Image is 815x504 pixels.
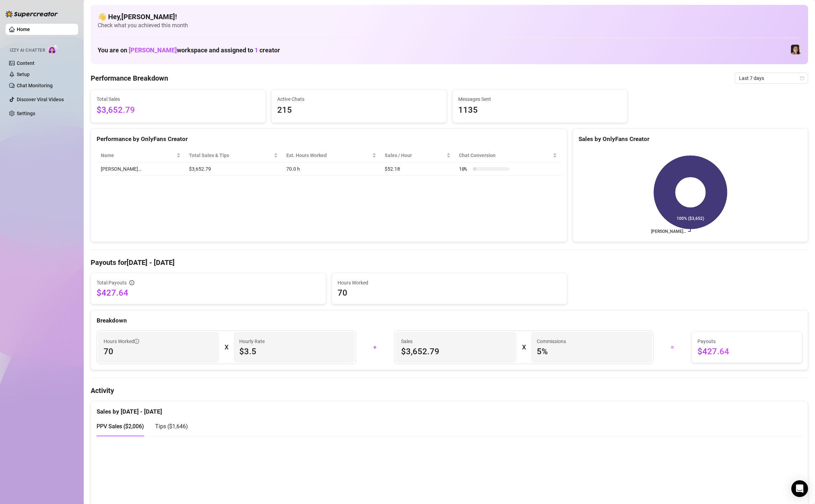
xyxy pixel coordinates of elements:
span: Total Payouts [97,279,127,287]
span: Last 7 days [739,73,804,83]
div: X [522,342,526,353]
div: + [360,342,390,353]
span: 70 [338,287,561,298]
h4: 👋 Hey, [PERSON_NAME] ! [98,12,801,22]
img: Luna [791,45,801,54]
img: logo-BBDzfeDw.svg [6,10,58,17]
th: Name [97,149,185,162]
div: X [225,342,228,353]
span: $427.64 [697,346,796,357]
text: [PERSON_NAME]… [651,229,686,234]
span: $3,652.79 [97,104,260,117]
div: Performance by OnlyFans Creator [97,134,561,144]
span: Messages Sent [458,95,621,103]
article: Commissions [537,338,566,345]
span: 1135 [458,104,621,117]
a: Setup [17,72,30,77]
a: Content [17,60,35,66]
div: Sales by [DATE] - [DATE] [97,401,802,416]
th: Total Sales & Tips [185,149,282,162]
th: Chat Conversion [455,149,561,162]
span: $427.64 [97,287,320,298]
span: info-circle [129,280,134,285]
span: info-circle [134,339,139,344]
h4: Payouts for [DATE] - [DATE] [91,258,808,267]
span: PPV Sales ( $2,006 ) [97,423,144,430]
span: Hours Worked [338,279,561,287]
div: Sales by OnlyFans Creator [579,134,802,144]
span: Sales [401,338,511,345]
a: Home [17,27,30,32]
span: Hours Worked [104,338,139,345]
span: Check what you achieved this month [98,22,801,29]
span: $3.5 [239,346,349,357]
article: Hourly Rate [239,338,265,345]
span: calendar [800,76,804,80]
a: Settings [17,111,35,116]
h4: Activity [91,386,808,395]
span: 70 [104,346,213,357]
span: Total Sales [97,95,260,103]
span: Sales / Hour [385,151,445,159]
td: $52.18 [380,162,455,176]
span: Total Sales & Tips [189,151,273,159]
td: [PERSON_NAME]… [97,162,185,176]
h4: Performance Breakdown [91,73,168,83]
span: Name [101,151,175,159]
h1: You are on workspace and assigned to creator [98,46,280,54]
span: 215 [277,104,440,117]
div: Breakdown [97,316,802,325]
span: Tips ( $1,646 ) [155,423,188,430]
span: [PERSON_NAME] [129,46,177,54]
div: = [658,342,687,353]
div: Est. Hours Worked [286,151,371,159]
td: 70.0 h [282,162,380,176]
span: 10 % [459,165,470,173]
span: Izzy AI Chatter [10,47,45,54]
span: 1 [255,46,258,54]
span: Active Chats [277,95,440,103]
th: Sales / Hour [380,149,455,162]
a: Discover Viral Videos [17,97,64,102]
span: $3,652.79 [401,346,511,357]
span: Payouts [697,338,796,345]
div: Open Intercom Messenger [791,480,808,497]
img: AI Chatter [48,44,59,54]
a: Chat Monitoring [17,83,53,88]
span: 5 % [537,346,647,357]
span: Chat Conversion [459,151,551,159]
td: $3,652.79 [185,162,282,176]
